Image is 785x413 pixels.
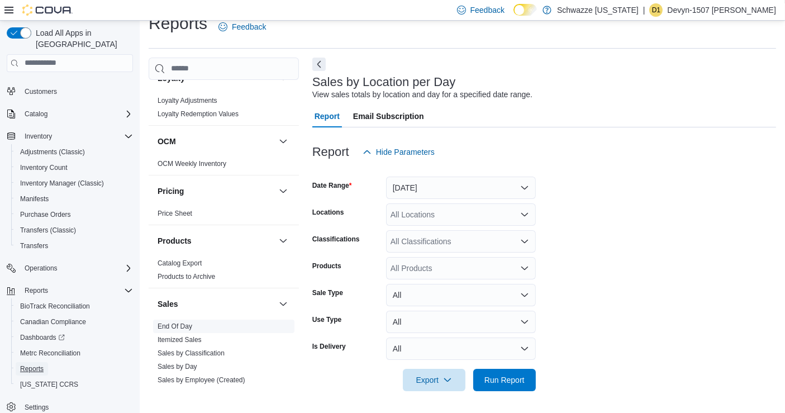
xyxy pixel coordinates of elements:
label: Sale Type [312,288,343,297]
span: [US_STATE] CCRS [20,380,78,389]
span: Sales by Day [158,362,197,371]
span: Catalog [20,107,133,121]
div: Loyalty [149,94,299,125]
span: Catalog [25,110,47,118]
span: Manifests [16,192,133,206]
span: Adjustments (Classic) [20,148,85,156]
span: Transfers [16,239,133,253]
span: Run Report [484,374,525,386]
button: Transfers [11,238,137,254]
span: Purchase Orders [16,208,133,221]
label: Use Type [312,315,341,324]
h3: Sales by Location per Day [312,75,456,89]
input: Dark Mode [513,4,537,16]
a: Catalog Export [158,259,202,267]
button: Transfers (Classic) [11,222,137,238]
span: Report [315,105,340,127]
a: Manifests [16,192,53,206]
span: Metrc Reconciliation [16,346,133,360]
a: Sales by Employee (Created) [158,376,245,384]
button: Sales [277,297,290,311]
span: Transfers [20,241,48,250]
span: Transfers (Classic) [16,224,133,237]
h3: Products [158,235,192,246]
span: Purchase Orders [20,210,71,219]
span: BioTrack Reconciliation [20,302,90,311]
span: Dashboards [20,333,65,342]
button: Inventory [20,130,56,143]
button: Canadian Compliance [11,314,137,330]
button: Reports [11,361,137,377]
a: Itemized Sales [158,336,202,344]
label: Locations [312,208,344,217]
span: Customers [25,87,57,96]
a: OCM Weekly Inventory [158,160,226,168]
a: Metrc Reconciliation [16,346,85,360]
a: Feedback [214,16,270,38]
button: All [386,284,536,306]
button: Reports [20,284,53,297]
label: Products [312,262,341,270]
a: Transfers [16,239,53,253]
span: Inventory [20,130,133,143]
span: Inventory Count [20,163,68,172]
button: Hide Parameters [358,141,439,163]
button: Products [158,235,274,246]
a: Canadian Compliance [16,315,91,329]
span: Operations [25,264,58,273]
div: Products [149,257,299,288]
span: Settings [25,403,49,412]
a: BioTrack Reconciliation [16,300,94,313]
button: Customers [2,83,137,99]
button: Manifests [11,191,137,207]
span: End Of Day [158,322,192,331]
button: Inventory Manager (Classic) [11,175,137,191]
a: Inventory Manager (Classic) [16,177,108,190]
a: Dashboards [11,330,137,345]
span: BioTrack Reconciliation [16,300,133,313]
span: OCM Weekly Inventory [158,159,226,168]
span: Operations [20,262,133,275]
span: Inventory Count [16,161,133,174]
button: All [386,311,536,333]
span: Sales by Employee (Created) [158,376,245,384]
button: Reports [2,283,137,298]
span: Manifests [20,194,49,203]
div: View sales totals by location and day for a specified date range. [312,89,532,101]
button: Pricing [158,186,274,197]
h3: Report [312,145,349,159]
button: Open list of options [520,237,529,246]
button: OCM [277,135,290,148]
span: Sales by Employee (Tendered) [158,389,249,398]
a: Reports [16,362,48,376]
a: End Of Day [158,322,192,330]
a: Dashboards [16,331,69,344]
span: Inventory [25,132,52,141]
span: Sales by Classification [158,349,225,358]
a: Price Sheet [158,210,192,217]
span: Feedback [232,21,266,32]
button: Open list of options [520,264,529,273]
button: Inventory [2,129,137,144]
a: Sales by Employee (Tendered) [158,390,249,397]
p: | [643,3,645,17]
span: Inventory Manager (Classic) [20,179,104,188]
span: Load All Apps in [GEOGRAPHIC_DATA] [31,27,133,50]
label: Classifications [312,235,360,244]
p: Devyn-1507 [PERSON_NAME] [667,3,776,17]
span: Adjustments (Classic) [16,145,133,159]
span: Washington CCRS [16,378,133,391]
a: Customers [20,85,61,98]
button: OCM [158,136,274,147]
button: Open list of options [520,210,529,219]
button: Pricing [277,184,290,198]
span: Canadian Compliance [20,317,86,326]
a: Loyalty Adjustments [158,97,217,105]
button: [US_STATE] CCRS [11,377,137,392]
span: Feedback [470,4,505,16]
button: Metrc Reconciliation [11,345,137,361]
span: Transfers (Classic) [20,226,76,235]
button: Operations [20,262,62,275]
button: Products [277,234,290,248]
h3: OCM [158,136,176,147]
